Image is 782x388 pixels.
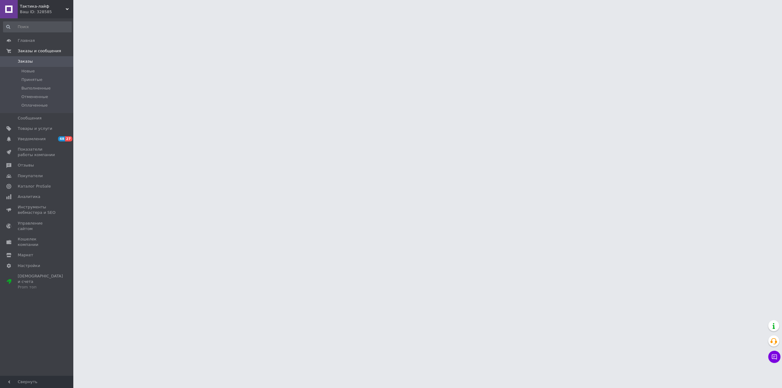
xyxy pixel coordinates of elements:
span: Отзывы [18,163,34,168]
span: Каталог ProSale [18,184,51,189]
span: Тактика-лайф [20,4,66,9]
span: Сообщения [18,115,42,121]
input: Поиск [3,21,72,32]
button: Чат с покупателем [768,351,780,363]
span: Аналитика [18,194,40,199]
span: Заказы и сообщения [18,48,61,54]
span: Инструменты вебмастера и SEO [18,204,57,215]
span: Кошелек компании [18,236,57,247]
span: Выполненные [21,86,51,91]
span: Покупатели [18,173,43,179]
span: 27 [65,136,72,141]
span: Показатели работы компании [18,147,57,158]
span: Настройки [18,263,40,269]
span: Главная [18,38,35,43]
span: Товары и услуги [18,126,52,131]
span: Заказы [18,59,33,64]
span: Управление сайтом [18,221,57,232]
span: Новые [21,68,35,74]
span: Принятые [21,77,42,82]
span: Маркет [18,252,33,258]
span: Оплаченные [21,103,48,108]
span: Уведомления [18,136,46,142]
div: Prom топ [18,284,63,290]
span: Отмененные [21,94,48,100]
div: Ваш ID: 328585 [20,9,73,15]
span: 48 [58,136,65,141]
span: [DEMOGRAPHIC_DATA] и счета [18,273,63,290]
